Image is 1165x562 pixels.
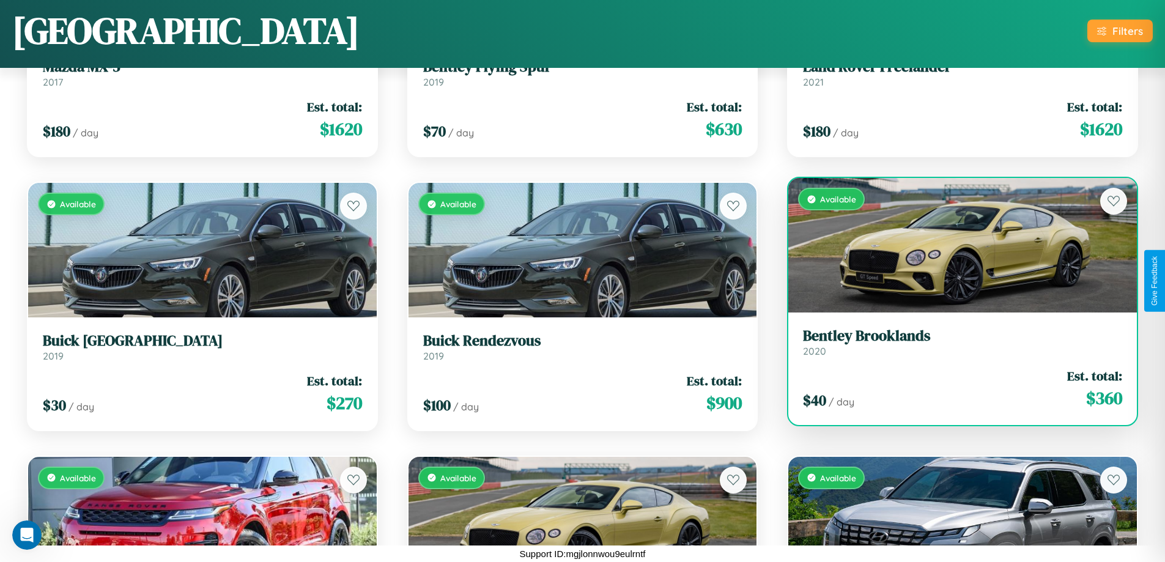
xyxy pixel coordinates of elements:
span: Available [820,194,856,204]
a: Mazda MX-52017 [43,58,362,88]
a: Land Rover Freelander2021 [803,58,1122,88]
span: 2019 [423,76,444,88]
p: Support ID: mgjlonnwou9eulrntf [520,545,646,562]
a: Bentley Flying Spur2019 [423,58,742,88]
h1: [GEOGRAPHIC_DATA] [12,6,360,56]
span: 2017 [43,76,63,88]
span: 2019 [43,350,64,362]
span: / day [68,401,94,413]
span: Est. total: [1067,98,1122,116]
span: $ 30 [43,395,66,415]
span: Available [440,473,476,483]
span: Available [440,199,476,209]
span: $ 900 [706,391,742,415]
a: Buick Rendezvous2019 [423,332,742,362]
span: 2019 [423,350,444,362]
span: 2020 [803,345,826,357]
h3: Buick [GEOGRAPHIC_DATA] [43,332,362,350]
span: Est. total: [1067,367,1122,385]
span: $ 70 [423,121,446,141]
a: Bentley Brooklands2020 [803,327,1122,357]
button: Filters [1087,20,1153,42]
span: / day [833,127,859,139]
span: Available [60,473,96,483]
h3: Bentley Brooklands [803,327,1122,345]
span: Available [820,473,856,483]
a: Buick [GEOGRAPHIC_DATA]2019 [43,332,362,362]
span: Est. total: [687,372,742,390]
span: $ 1620 [320,117,362,141]
div: Filters [1112,24,1143,37]
span: $ 1620 [1080,117,1122,141]
iframe: Intercom live chat [12,520,42,550]
span: $ 180 [803,121,830,141]
span: $ 180 [43,121,70,141]
span: / day [829,396,854,408]
span: Est. total: [687,98,742,116]
div: Give Feedback [1150,256,1159,306]
span: $ 630 [706,117,742,141]
span: $ 40 [803,390,826,410]
span: / day [448,127,474,139]
span: Est. total: [307,98,362,116]
span: Available [60,199,96,209]
span: $ 100 [423,395,451,415]
span: Est. total: [307,372,362,390]
span: $ 270 [327,391,362,415]
span: 2021 [803,76,824,88]
span: / day [73,127,98,139]
span: / day [453,401,479,413]
h3: Buick Rendezvous [423,332,742,350]
span: $ 360 [1086,386,1122,410]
